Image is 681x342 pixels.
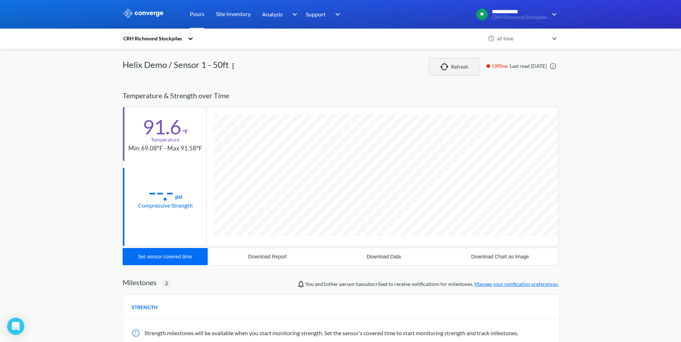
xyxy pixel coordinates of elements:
div: --.- [148,183,174,201]
span: Support [306,10,326,19]
img: logo_ewhite.svg [123,9,164,18]
img: more.svg [229,62,237,70]
div: Download Chart as Image [471,254,529,259]
span: STRENGTH [132,303,158,311]
span: Corene Jackson [323,281,338,287]
div: Last read [DATE] [483,62,559,70]
a: Manage your notification preferences. [474,281,559,287]
div: all time [495,35,549,43]
div: Temperature & Strength over Time [123,84,559,107]
span: 2 [165,279,168,287]
img: downArrow.svg [287,10,299,19]
div: 91.6 [143,118,181,136]
img: downArrow.svg [547,10,559,19]
div: Download Data [367,254,401,259]
div: Min: 69.08°F - Max 91.58°F [128,144,202,153]
span: Offline [492,62,510,70]
div: Temperature [151,136,179,144]
div: Download Report [248,254,287,259]
div: CRH Richmond Stockpiles [123,35,184,43]
div: Set sensor covered time [138,254,192,259]
div: Open Intercom Messenger [7,318,24,335]
button: Download Chart as Image [442,248,558,265]
img: notifications-icon.svg [297,280,305,288]
button: Set sensor covered time [123,248,208,265]
div: Compressive Strength [138,201,193,210]
span: You and person has subscribed to receive notifications for milestones. [305,280,559,288]
img: downArrow.svg [331,10,342,19]
button: Refresh [429,58,480,76]
span: Strength milestones will be available when you start monitoring strength. Set the sensor’s covere... [144,329,518,336]
div: Helix Demo / Sensor 1 - 50ft [123,58,229,76]
img: icon-refresh.svg [440,63,451,70]
span: Analysis [262,10,283,19]
h2: Milestones [123,278,157,287]
button: Download Data [326,248,442,265]
span: CRH Richmond Stockpiles [492,15,547,20]
button: Download Report [209,248,326,265]
img: icon-clock.svg [488,35,494,42]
